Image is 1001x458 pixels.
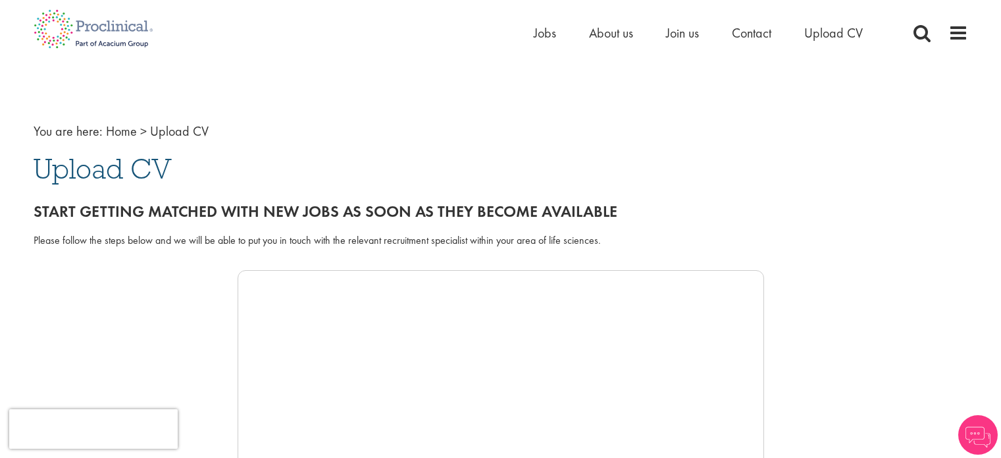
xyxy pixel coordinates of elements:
span: Upload CV [150,123,209,140]
img: Chatbot [958,415,998,455]
div: Please follow the steps below and we will be able to put you in touch with the relevant recruitme... [34,233,968,248]
a: About us [589,24,633,42]
a: Jobs [534,24,556,42]
iframe: reCAPTCHA [9,409,178,449]
a: breadcrumb link [106,123,137,140]
a: Contact [732,24,771,42]
span: You are here: [34,123,103,140]
h2: Start getting matched with new jobs as soon as they become available [34,203,968,220]
a: Upload CV [804,24,863,42]
span: > [140,123,147,140]
a: Join us [666,24,699,42]
span: Upload CV [34,151,172,186]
